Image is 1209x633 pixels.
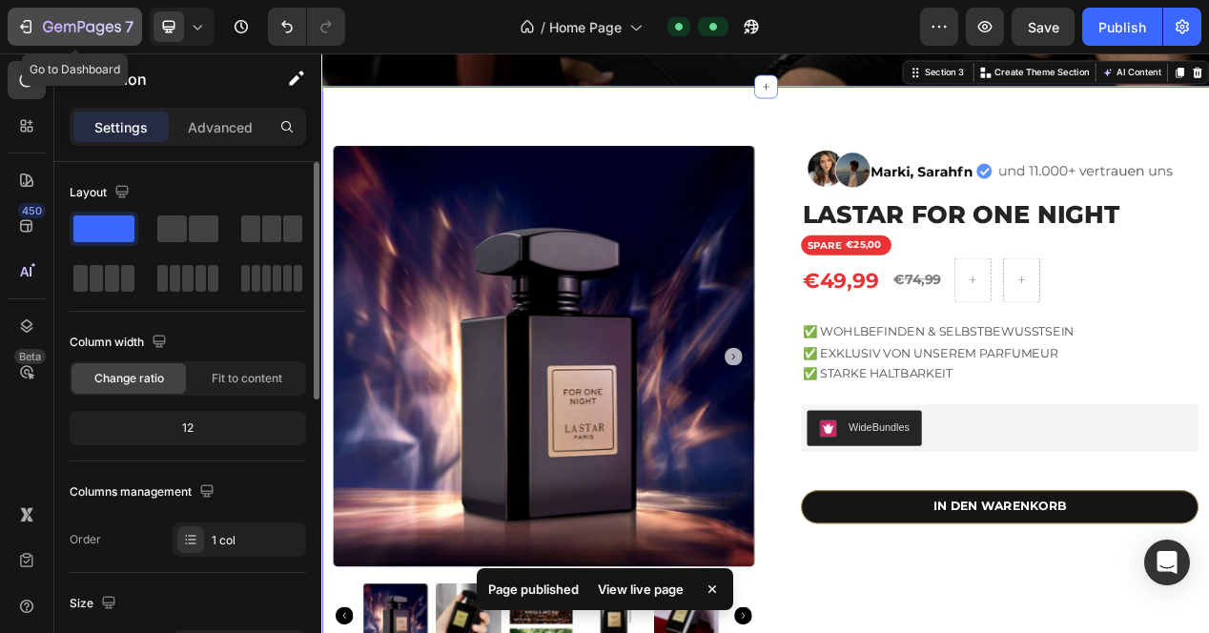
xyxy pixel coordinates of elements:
[18,203,46,218] div: 450
[73,415,302,441] div: 12
[618,563,1130,606] button: IN DEN WARENKORB
[70,330,171,356] div: Column width
[618,274,720,312] div: €49,99
[541,17,545,37] span: /
[1144,540,1190,585] div: Open Intercom Messenger
[1001,13,1085,36] button: AI Content
[212,532,301,549] div: 1 col
[125,15,133,38] p: 7
[641,472,664,495] img: Wide%20Bundles.png
[620,374,1128,401] p: ✅ EXKLUSIV VON UNSEREM PARFUMEUR
[268,8,345,46] div: Undo/Redo
[94,370,164,387] span: Change ratio
[772,16,831,33] div: Section 3
[549,17,622,37] span: Home Page
[14,349,46,364] div: Beta
[70,591,120,617] div: Size
[188,117,253,137] p: Advanced
[1098,17,1146,37] div: Publish
[70,531,101,548] div: Order
[92,68,249,91] p: Section
[735,279,800,305] div: €74,99
[620,346,1128,374] p: ✅ WOHLBEFINDEN & SELBSTBEWUSSTSEIN
[321,53,1209,633] iframe: Design area
[94,117,148,137] p: Settings
[620,400,1128,428] p: ✅ STARKE HALTBARKEIT
[8,8,142,46] button: 7
[70,180,133,206] div: Layout
[625,460,773,506] button: WideBundles
[488,580,579,599] p: Page published
[618,119,1130,182] img: gempages_561888061395305377-7c938a0e-cbb3-4d5e-ad04-555760a79524.png
[519,379,542,402] button: Carousel Next Arrow
[1082,8,1162,46] button: Publish
[212,370,282,387] span: Fit to content
[624,236,673,258] div: SPARE
[867,16,989,33] p: Create Theme Section
[679,472,758,492] div: WideBundles
[586,576,695,602] div: View live page
[70,480,218,505] div: Columns management
[618,186,1130,231] h1: LASTAR FOR ONE NIGHT
[1028,19,1059,35] span: Save
[673,236,723,256] div: €25,00
[789,575,960,595] div: IN DEN WARENKORB
[1012,8,1075,46] button: Save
